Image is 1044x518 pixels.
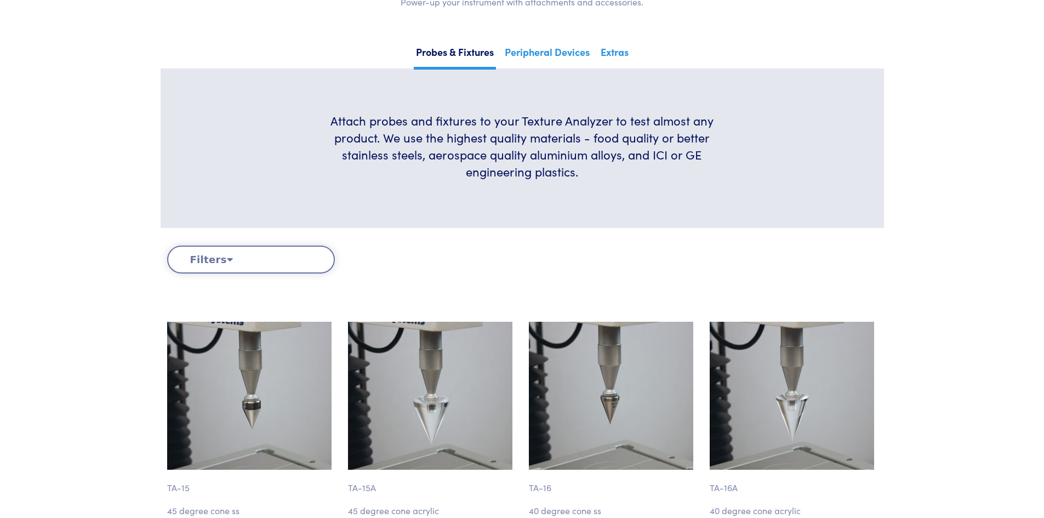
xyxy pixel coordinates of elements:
[529,322,693,470] img: cone_ta-16_40-degree_2.jpg
[348,470,516,495] p: TA-15A
[348,504,516,518] p: 45 degree cone acrylic
[167,504,335,518] p: 45 degree cone ss
[529,504,697,518] p: 40 degree cone ss
[167,246,335,274] button: Filters
[710,504,877,518] p: 40 degree cone acrylic
[529,470,697,495] p: TA-16
[503,43,592,67] a: Peripheral Devices
[167,322,332,470] img: cone_ta-15_45-degree_2.jpg
[317,112,727,180] h6: Attach probes and fixtures to your Texture Analyzer to test almost any product. We use the highes...
[167,470,335,495] p: TA-15
[710,470,877,495] p: TA-16A
[414,43,496,70] a: Probes & Fixtures
[348,322,512,470] img: cone_ta-15a_45-degree_2.jpg
[710,322,874,470] img: cone_ta-16a_40-degree_2.jpg
[598,43,631,67] a: Extras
